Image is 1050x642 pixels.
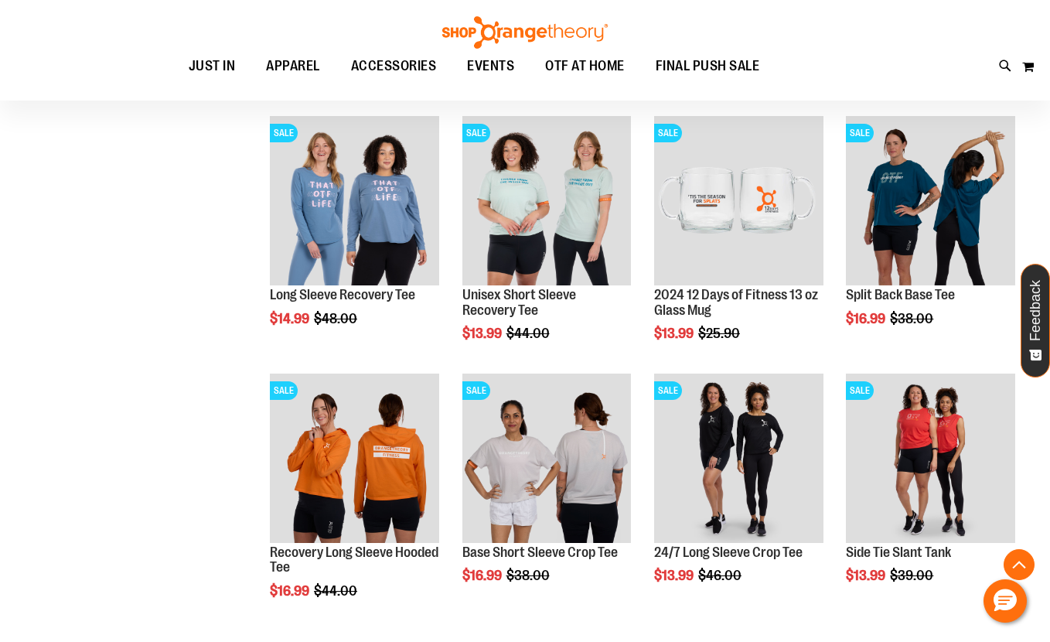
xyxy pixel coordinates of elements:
a: JUST IN [173,49,251,84]
span: $13.99 [846,568,888,583]
a: Recovery Long Sleeve Hooded Tee [270,545,438,575]
a: 24/7 Long Sleeve Crop TeeSALE [654,374,823,545]
a: Unisex Short Sleeve Recovery Tee [462,287,576,318]
span: $39.00 [890,568,936,583]
span: EVENTS [467,49,514,84]
span: $46.00 [698,568,744,583]
span: $16.99 [270,583,312,599]
div: product [838,108,1023,365]
span: $13.99 [654,568,696,583]
span: SALE [654,124,682,142]
span: $16.99 [462,568,504,583]
span: $14.99 [270,311,312,326]
span: SALE [654,381,682,400]
img: 24/7 Long Sleeve Crop Tee [654,374,823,543]
span: $48.00 [314,311,360,326]
span: SALE [270,124,298,142]
span: $25.90 [698,326,742,341]
a: Side Tie Slant TankSALE [846,374,1015,545]
span: ACCESSORIES [351,49,437,84]
a: OTF AT HOME [530,49,640,84]
span: Feedback [1028,280,1043,341]
a: Main of 2024 AUGUST Unisex Short Sleeve Recovery TeeSALE [462,116,632,288]
div: product [262,366,447,638]
span: SALE [846,381,874,400]
span: $13.99 [462,326,504,341]
a: EVENTS [452,49,530,84]
a: Side Tie Slant Tank [846,545,951,560]
a: Long Sleeve Recovery Tee [270,287,415,302]
div: product [262,108,447,365]
img: Main image of 2024 12 Days of Fitness 13 oz Glass Mug [654,116,823,285]
span: $38.00 [506,568,552,583]
a: Base Short Sleeve Crop Tee [462,545,618,560]
img: Main of 2024 AUGUST Long Sleeve Recovery Tee [270,116,439,285]
a: Split Back Base TeeSALE [846,116,1015,288]
button: Feedback - Show survey [1021,264,1050,377]
img: Main Image of Base Short Sleeve Crop Tee [462,374,632,543]
a: FINAL PUSH SALE [640,49,776,84]
a: 2024 12 Days of Fitness 13 oz Glass Mug [654,287,818,318]
span: FINAL PUSH SALE [656,49,760,84]
div: product [455,366,639,623]
a: Main Image of Recovery Long Sleeve Hooded TeeSALE [270,374,439,545]
span: $16.99 [846,311,888,326]
img: Main of 2024 AUGUST Unisex Short Sleeve Recovery Tee [462,116,632,285]
span: SALE [462,124,490,142]
a: Main of 2024 AUGUST Long Sleeve Recovery TeeSALE [270,116,439,288]
img: Shop Orangetheory [440,16,610,49]
span: $13.99 [654,326,696,341]
div: product [646,108,831,381]
span: $44.00 [506,326,552,341]
span: OTF AT HOME [545,49,625,84]
a: Main image of 2024 12 Days of Fitness 13 oz Glass MugSALE [654,116,823,288]
button: Back To Top [1004,549,1035,580]
a: Main Image of Base Short Sleeve Crop TeeSALE [462,374,632,545]
img: Side Tie Slant Tank [846,374,1015,543]
span: SALE [462,381,490,400]
div: product [838,366,1023,623]
span: $38.00 [890,311,936,326]
span: $44.00 [314,583,360,599]
span: JUST IN [189,49,236,84]
a: Split Back Base Tee [846,287,955,302]
a: 24/7 Long Sleeve Crop Tee [654,545,803,560]
img: Main Image of Recovery Long Sleeve Hooded Tee [270,374,439,543]
img: Split Back Base Tee [846,116,1015,285]
a: APPAREL [251,49,336,84]
span: SALE [846,124,874,142]
a: ACCESSORIES [336,49,452,84]
div: product [646,366,831,623]
span: APPAREL [266,49,320,84]
button: Hello, have a question? Let’s chat. [984,579,1027,623]
span: SALE [270,381,298,400]
div: product [455,108,639,381]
